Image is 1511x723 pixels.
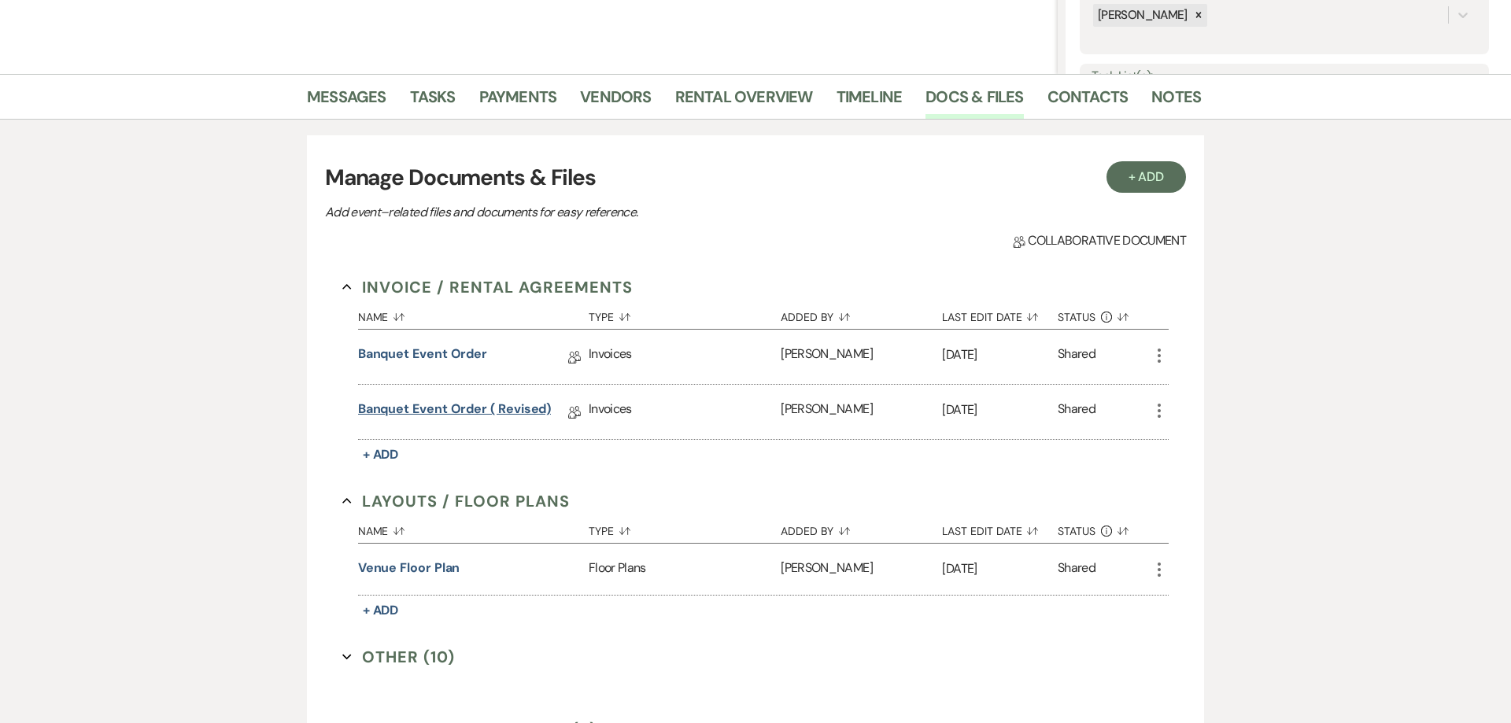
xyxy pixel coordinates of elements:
[1058,526,1095,537] span: Status
[1058,559,1095,580] div: Shared
[1013,231,1186,250] span: Collaborative document
[589,330,781,384] div: Invoices
[781,544,942,595] div: [PERSON_NAME]
[1058,312,1095,323] span: Status
[358,400,552,424] a: Banquet Event Order ( revised)
[942,345,1058,365] p: [DATE]
[325,202,876,223] p: Add event–related files and documents for easy reference.
[342,645,455,669] button: Other (10)
[1092,65,1477,88] label: Task List(s):
[342,489,570,513] button: Layouts / Floor Plans
[358,345,487,369] a: Banquet Event Order
[942,400,1058,420] p: [DATE]
[942,299,1058,329] button: Last Edit Date
[589,299,781,329] button: Type
[925,84,1023,119] a: Docs & Files
[363,446,399,463] span: + Add
[1093,4,1190,27] div: [PERSON_NAME]
[781,330,942,384] div: [PERSON_NAME]
[307,84,386,119] a: Messages
[325,161,1186,194] h3: Manage Documents & Files
[358,513,589,543] button: Name
[342,275,633,299] button: Invoice / Rental Agreements
[589,513,781,543] button: Type
[1058,400,1095,424] div: Shared
[675,84,813,119] a: Rental Overview
[363,602,399,618] span: + Add
[942,559,1058,579] p: [DATE]
[942,513,1058,543] button: Last Edit Date
[1047,84,1129,119] a: Contacts
[1058,513,1150,543] button: Status
[781,299,942,329] button: Added By
[781,385,942,439] div: [PERSON_NAME]
[580,84,651,119] a: Vendors
[358,599,404,622] button: + Add
[837,84,903,119] a: Timeline
[358,559,460,577] button: Venue floor plan
[1151,84,1201,119] a: Notes
[479,84,557,119] a: Payments
[781,513,942,543] button: Added By
[358,299,589,329] button: Name
[1058,345,1095,369] div: Shared
[1058,299,1150,329] button: Status
[410,84,456,119] a: Tasks
[358,444,404,466] button: + Add
[589,385,781,439] div: Invoices
[1106,161,1187,193] button: + Add
[589,544,781,595] div: Floor Plans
